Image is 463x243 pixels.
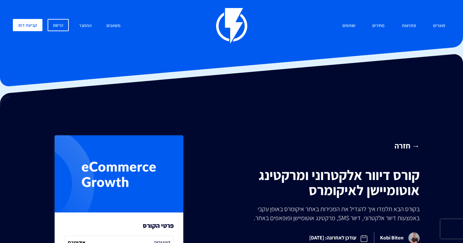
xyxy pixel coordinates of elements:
a: → חזרה [204,140,420,151]
a: מחירים [368,19,389,33]
h1: קורס דיוור אלקטרוני ומרקטינג אוטומיישן לאיקומרס [204,167,420,198]
a: משאבים [102,19,125,33]
p: בקורס הבא תלמדו איך להגדיל את המכירות באתר איקומרס באופן עקבי באמצעות דיוור אלקטרוני, דיוור SMS, ... [247,204,420,222]
h3: פרטי הקורס [143,222,174,229]
a: שותפים [338,19,360,33]
a: הרשם [48,19,69,31]
a: מוצרים [428,19,450,33]
a: פתרונות [397,19,421,33]
a: התחבר [74,19,96,33]
a: קביעת דמו [13,19,42,31]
